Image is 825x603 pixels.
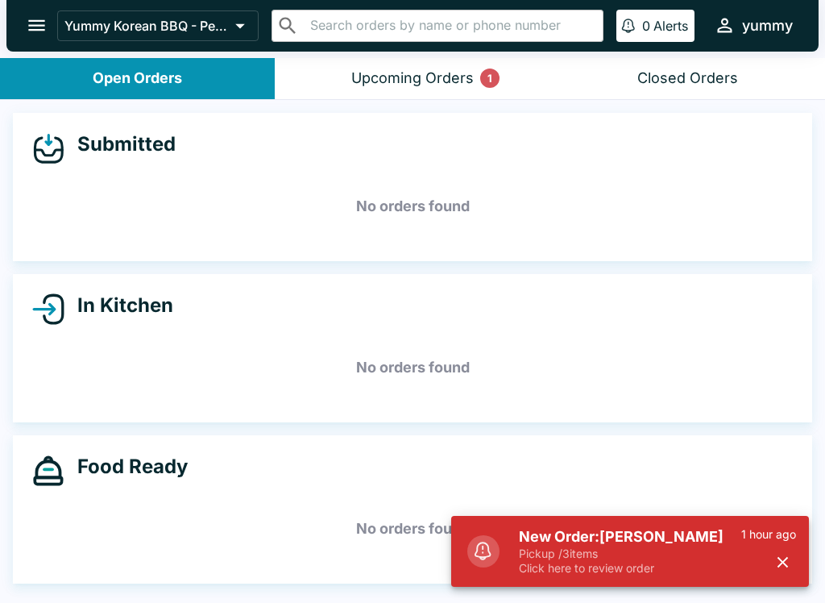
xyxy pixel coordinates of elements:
[519,527,741,547] h5: New Order: [PERSON_NAME]
[742,16,793,35] div: yummy
[707,8,799,43] button: yummy
[64,455,188,479] h4: Food Ready
[32,339,793,397] h5: No orders found
[16,5,57,46] button: open drawer
[642,18,650,34] p: 0
[351,69,474,88] div: Upcoming Orders
[64,132,176,156] h4: Submitted
[653,18,688,34] p: Alerts
[64,18,229,34] p: Yummy Korean BBQ - Pearlridge
[57,10,259,41] button: Yummy Korean BBQ - Pearlridge
[519,561,741,576] p: Click here to review order
[32,177,793,235] h5: No orders found
[487,70,492,86] p: 1
[64,293,173,318] h4: In Kitchen
[32,500,793,558] h5: No orders found
[741,527,796,542] p: 1 hour ago
[305,15,596,37] input: Search orders by name or phone number
[519,547,741,561] p: Pickup / 3 items
[637,69,738,88] div: Closed Orders
[93,69,182,88] div: Open Orders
